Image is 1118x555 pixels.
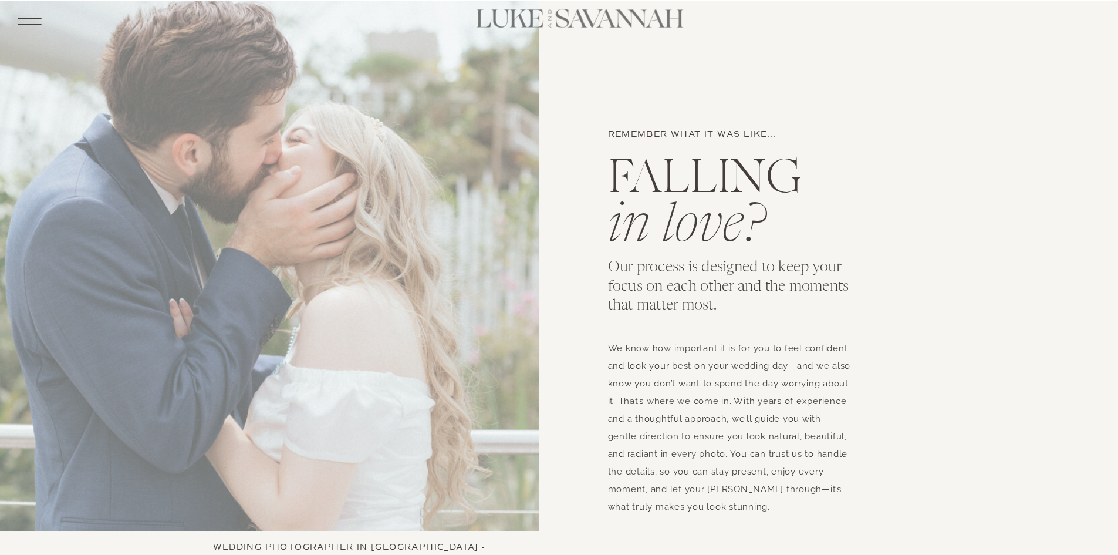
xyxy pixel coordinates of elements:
h1: wedding photographer in [GEOGRAPHIC_DATA] - experience [PERSON_NAME] + [GEOGRAPHIC_DATA] [213,541,534,551]
p: in love? [608,195,798,223]
p: REMEMBER WHAT IT WAS LIKE... [608,128,813,139]
p: Our process is designed to keep your focus on each other and the moments that matter most. [608,258,854,327]
p: We know how important it is for you to feel confident and look your best on your wedding day—and ... [608,339,851,433]
p: FALLING [608,155,778,182]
